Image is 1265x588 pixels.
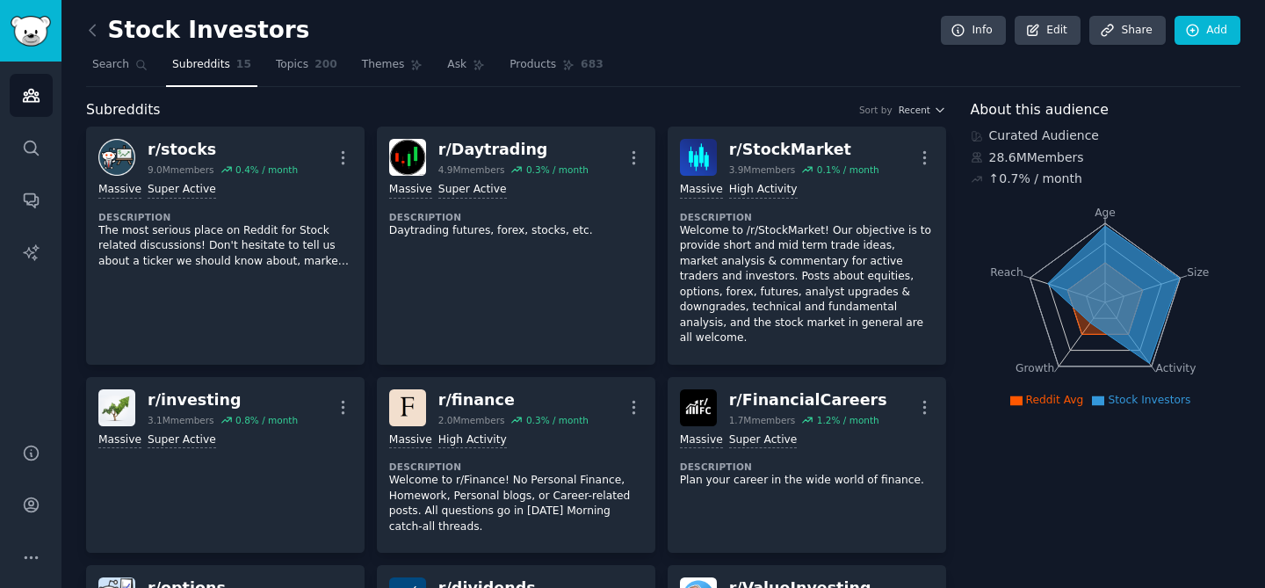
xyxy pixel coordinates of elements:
p: The most serious place on Reddit for Stock related discussions! Don't hesitate to tell us about a... [98,223,352,270]
img: StockMarket [680,139,717,176]
span: Ask [447,57,466,73]
div: Super Active [729,432,798,449]
div: Sort by [859,104,893,116]
span: Search [92,57,129,73]
span: Themes [362,57,405,73]
div: 1.7M members [729,414,796,426]
a: stocksr/stocks9.0Mmembers0.4% / monthMassiveSuper ActiveDescriptionThe most serious place on Redd... [86,127,365,365]
dt: Description [680,461,934,473]
a: Info [941,16,1006,46]
span: Subreddits [86,99,161,121]
img: finance [389,389,426,426]
img: Daytrading [389,139,426,176]
div: 3.1M members [148,414,214,426]
a: Search [86,51,154,87]
dt: Description [389,461,643,473]
dt: Description [680,211,934,223]
img: investing [98,389,135,426]
tspan: Age [1095,207,1116,219]
a: Themes [356,51,430,87]
dt: Description [98,211,352,223]
a: Subreddits15 [166,51,257,87]
div: 0.1 % / month [817,163,879,176]
div: Massive [98,182,141,199]
span: 15 [236,57,251,73]
div: 0.3 % / month [526,414,589,426]
span: Stock Investors [1108,394,1190,406]
a: Topics200 [270,51,343,87]
div: 4.9M members [438,163,505,176]
p: Welcome to /r/StockMarket! Our objective is to provide short and mid term trade ideas, market ana... [680,223,934,346]
div: 1.2 % / month [817,414,879,426]
a: StockMarketr/StockMarket3.9Mmembers0.1% / monthMassiveHigh ActivityDescriptionWelcome to /r/Stock... [668,127,946,365]
div: r/ investing [148,389,298,411]
div: 0.8 % / month [235,414,298,426]
a: Ask [441,51,491,87]
a: Daytradingr/Daytrading4.9Mmembers0.3% / monthMassiveSuper ActiveDescriptionDaytrading futures, fo... [377,127,655,365]
a: Share [1089,16,1165,46]
div: 0.3 % / month [526,163,589,176]
div: Massive [389,432,432,449]
span: Reddit Avg [1026,394,1084,406]
a: Edit [1015,16,1081,46]
button: Recent [899,104,946,116]
div: Massive [389,182,432,199]
div: r/ Daytrading [438,139,589,161]
tspan: Growth [1016,362,1054,374]
p: Daytrading futures, forex, stocks, etc. [389,223,643,239]
div: 3.9M members [729,163,796,176]
div: 0.4 % / month [235,163,298,176]
span: Topics [276,57,308,73]
a: investingr/investing3.1Mmembers0.8% / monthMassiveSuper Active [86,377,365,554]
div: Super Active [148,432,216,449]
dt: Description [389,211,643,223]
img: stocks [98,139,135,176]
a: FinancialCareersr/FinancialCareers1.7Mmembers1.2% / monthMassiveSuper ActiveDescriptionPlan your ... [668,377,946,554]
div: Curated Audience [971,127,1241,145]
tspan: Size [1187,265,1209,278]
div: r/ stocks [148,139,298,161]
img: FinancialCareers [680,389,717,426]
a: Add [1175,16,1240,46]
div: Super Active [438,182,507,199]
h2: Stock Investors [86,17,309,45]
div: 2.0M members [438,414,505,426]
span: Products [510,57,556,73]
tspan: Activity [1155,362,1196,374]
div: High Activity [438,432,507,449]
div: 9.0M members [148,163,214,176]
span: 683 [581,57,604,73]
p: Welcome to r/Finance! No Personal Finance, Homework, Personal blogs, or Career-related posts. All... [389,473,643,534]
tspan: Reach [990,265,1023,278]
div: r/ finance [438,389,589,411]
div: Massive [680,182,723,199]
p: Plan your career in the wide world of finance. [680,473,934,489]
div: High Activity [729,182,798,199]
a: Products683 [503,51,609,87]
div: 28.6M Members [971,149,1241,167]
div: Super Active [148,182,216,199]
div: Massive [680,432,723,449]
span: Subreddits [172,57,230,73]
span: About this audience [971,99,1109,121]
div: r/ FinancialCareers [729,389,887,411]
img: GummySearch logo [11,16,51,47]
a: financer/finance2.0Mmembers0.3% / monthMassiveHigh ActivityDescriptionWelcome to r/Finance! No Pe... [377,377,655,554]
div: r/ StockMarket [729,139,879,161]
span: 200 [314,57,337,73]
span: Recent [899,104,930,116]
div: Massive [98,432,141,449]
div: ↑ 0.7 % / month [989,170,1082,188]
